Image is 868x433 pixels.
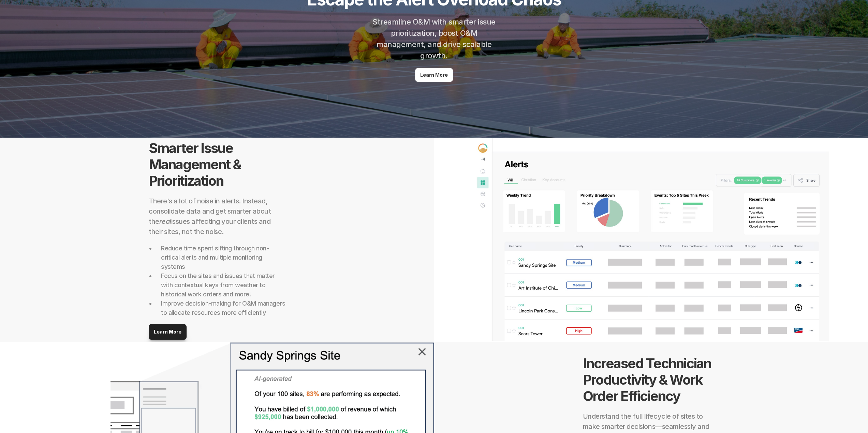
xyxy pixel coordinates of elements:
h2: Reduce time spent sifting through non-critical alerts and multiple monitoring systems [161,244,285,271]
p: Learn More [420,72,448,78]
p: Learn More [154,329,181,335]
h1: Increased Technician Productivity & Work Order Efficiency [583,355,719,404]
a: Learn More [149,324,187,340]
iframe: Chat Widget [745,346,868,433]
h2: Streamline O&M with smarter issue prioritization, boost O&M management, and drive scalable growth. [368,16,501,61]
h2: There's a lot of noise in alerts. Instead, consolidate data and get smarter about the issues affe... [149,196,285,237]
h2: Focus on the sites and issues that matter with contextual keys from weather to historical work or... [161,271,285,299]
p: Improve decision-making for O&M managers to allocate resources more efficiently [161,299,285,317]
a: Learn More [415,68,453,82]
h1: Smarter Issue Management & Prioritization [149,140,285,189]
em: real [159,217,171,226]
